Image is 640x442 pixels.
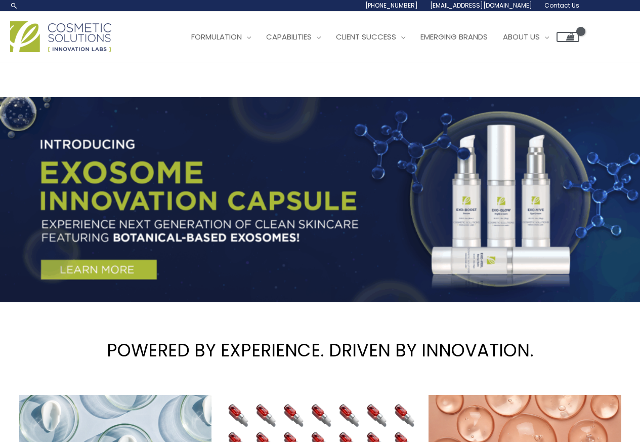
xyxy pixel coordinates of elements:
span: Emerging Brands [420,31,488,42]
a: Client Success [328,22,413,52]
span: [PHONE_NUMBER] [365,1,418,10]
span: Formulation [191,31,242,42]
img: Cosmetic Solutions Logo [10,21,111,52]
span: Capabilities [266,31,312,42]
span: About Us [503,31,540,42]
a: Search icon link [10,2,18,10]
a: About Us [495,22,557,52]
a: Formulation [184,22,259,52]
a: Capabilities [259,22,328,52]
span: [EMAIL_ADDRESS][DOMAIN_NAME] [430,1,532,10]
span: Client Success [336,31,396,42]
nav: Site Navigation [176,22,579,52]
span: Contact Us [544,1,579,10]
a: Emerging Brands [413,22,495,52]
a: View Shopping Cart, empty [557,32,579,42]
